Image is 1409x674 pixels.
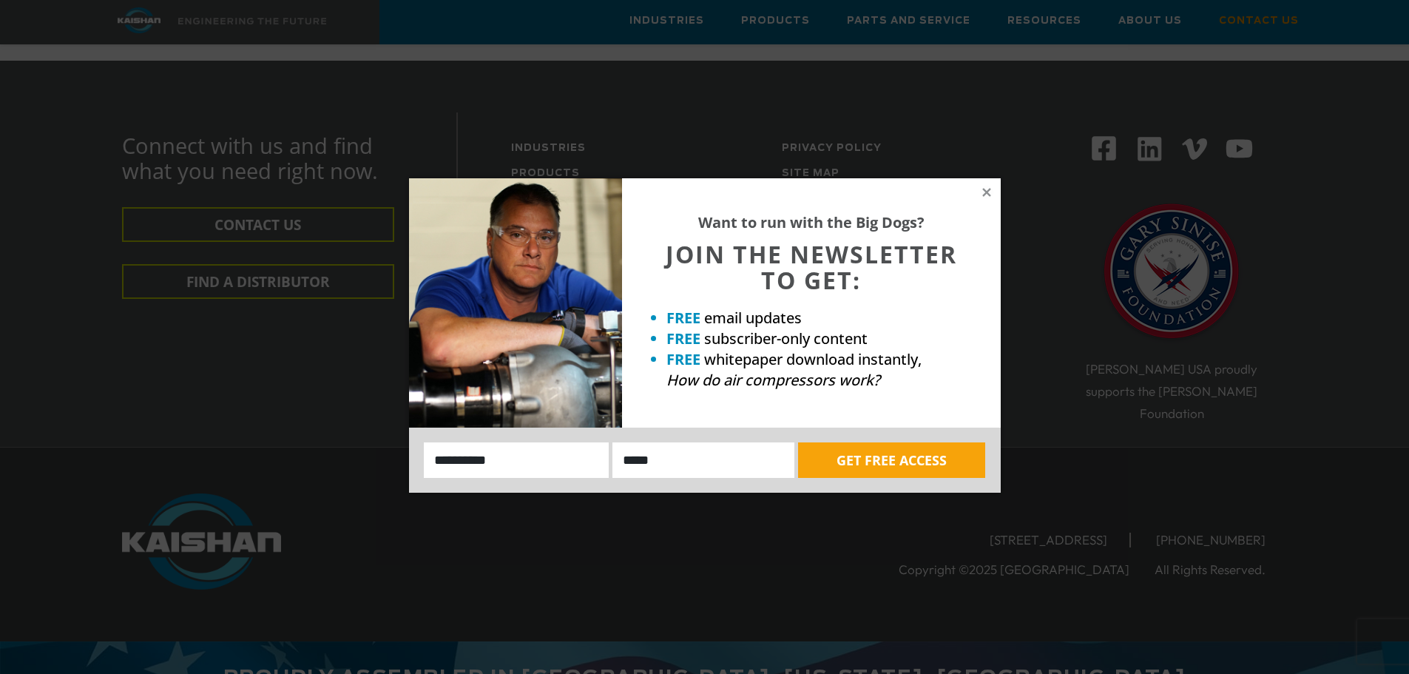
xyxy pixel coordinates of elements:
strong: Want to run with the Big Dogs? [698,212,925,232]
span: whitepaper download instantly, [704,349,922,369]
span: email updates [704,308,802,328]
button: GET FREE ACCESS [798,442,985,478]
span: subscriber-only content [704,328,868,348]
strong: FREE [666,328,700,348]
input: Email [612,442,794,478]
em: How do air compressors work? [666,370,880,390]
input: Name: [424,442,609,478]
strong: FREE [666,349,700,369]
strong: FREE [666,308,700,328]
button: Close [980,186,993,199]
span: JOIN THE NEWSLETTER TO GET: [666,238,957,296]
